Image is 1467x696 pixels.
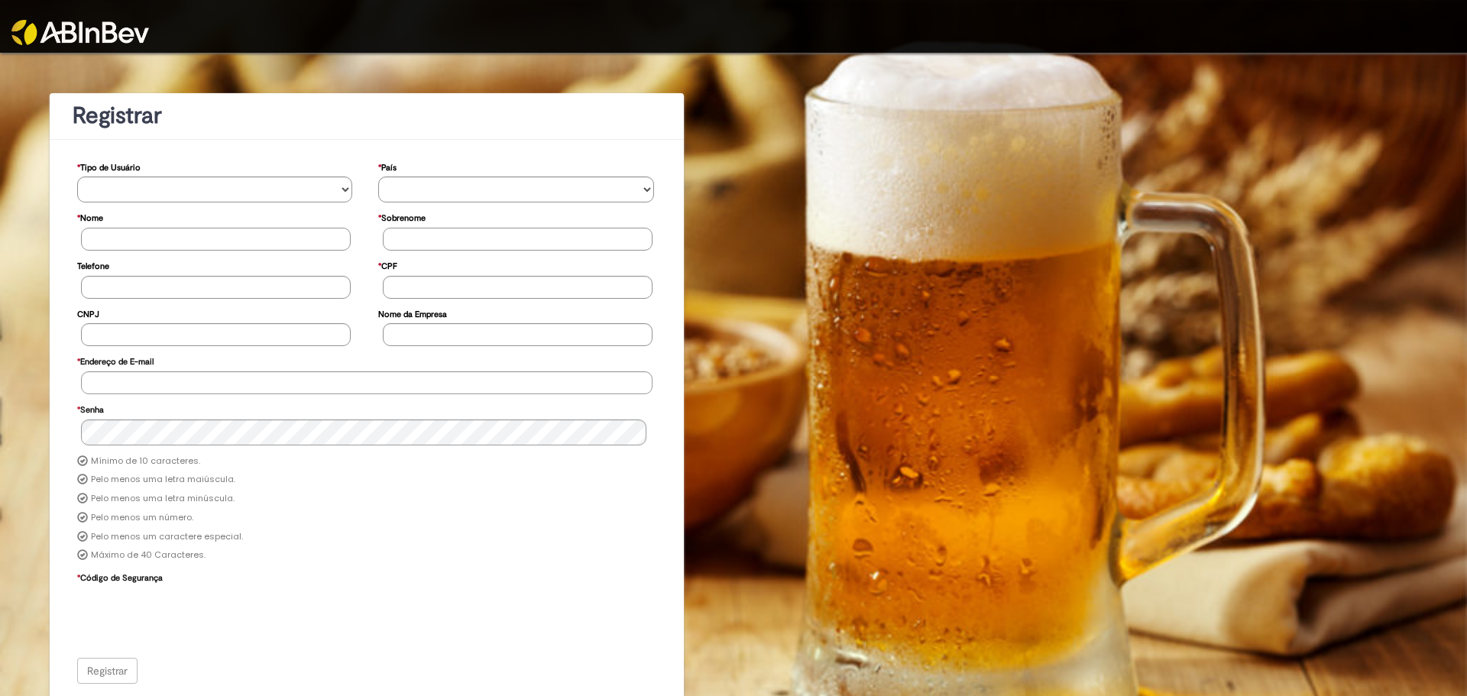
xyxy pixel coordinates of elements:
img: ABInbev-white.png [11,20,149,45]
label: Mínimo de 10 caracteres. [91,455,200,468]
h1: Registrar [73,103,661,128]
label: Nome [77,206,103,228]
label: Senha [77,397,104,419]
label: CNPJ [77,302,99,324]
label: Código de Segurança [77,565,163,588]
label: Endereço de E-mail [77,349,154,371]
label: Telefone [77,254,109,276]
label: Pelo menos uma letra minúscula. [91,493,235,505]
label: País [378,155,397,177]
label: Pelo menos uma letra maiúscula. [91,474,235,486]
label: Pelo menos um caractere especial. [91,531,243,543]
label: Pelo menos um número. [91,512,193,524]
label: Sobrenome [378,206,426,228]
label: Máximo de 40 Caracteres. [91,549,206,562]
label: Nome da Empresa [378,302,447,324]
label: Tipo de Usuário [77,155,141,177]
iframe: reCAPTCHA [81,588,313,647]
label: CPF [378,254,397,276]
